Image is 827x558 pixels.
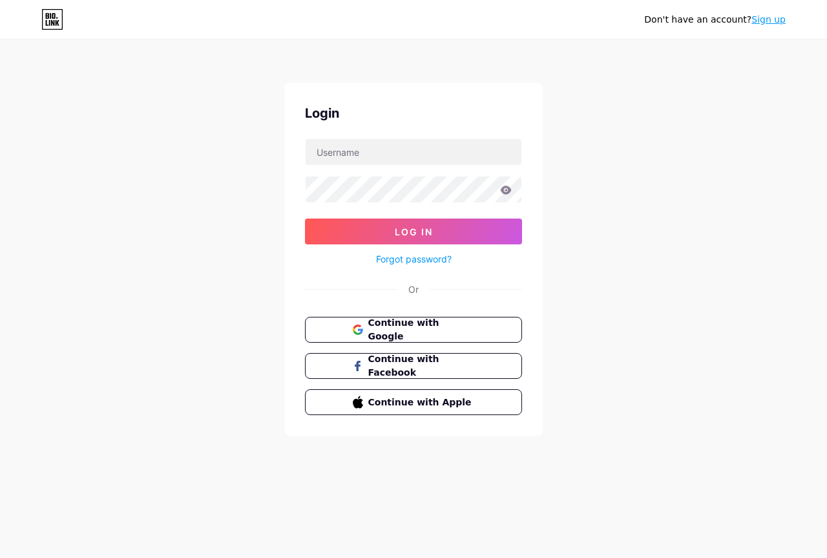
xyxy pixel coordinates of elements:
span: Continue with Facebook [368,352,475,380]
button: Continue with Apple [305,389,522,415]
span: Log In [395,226,433,237]
a: Forgot password? [376,252,452,266]
a: Sign up [751,14,786,25]
div: Or [408,283,419,296]
button: Log In [305,219,522,244]
input: Username [306,139,521,165]
button: Continue with Google [305,317,522,343]
div: Don't have an account? [644,13,786,27]
div: Login [305,103,522,123]
button: Continue with Facebook [305,353,522,379]
span: Continue with Apple [368,396,475,409]
span: Continue with Google [368,316,475,343]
